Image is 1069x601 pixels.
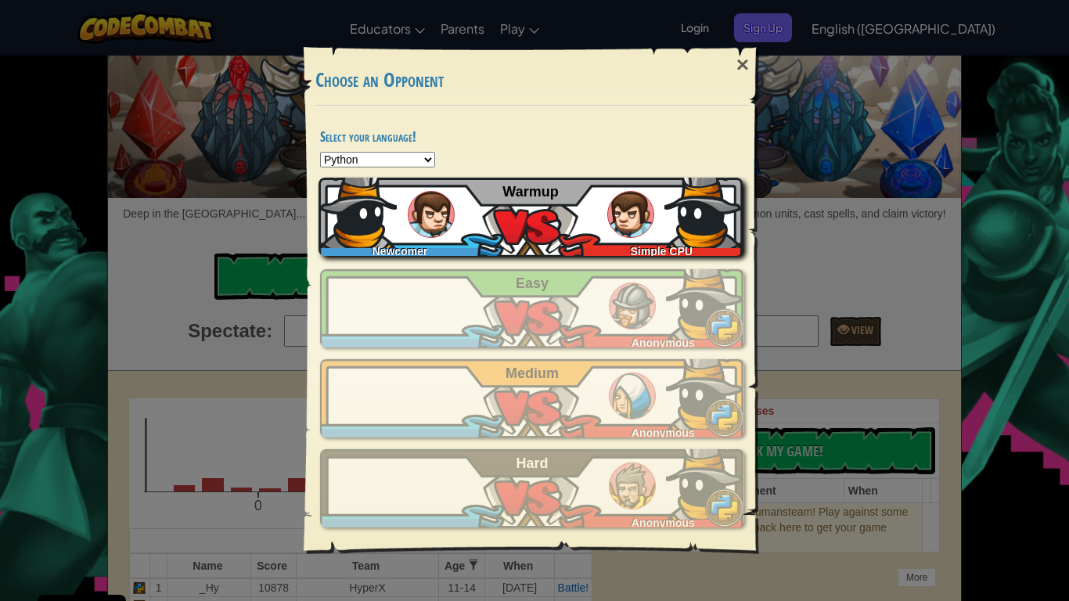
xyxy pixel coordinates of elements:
[506,365,559,381] span: Medium
[502,184,558,200] span: Warmup
[632,516,695,529] span: Anonymous
[725,42,761,88] div: ×
[666,441,744,520] img: 8H+PzB2ceZdhcAAAAASUVORK5CYII=
[609,462,656,509] img: humans_ladder_hard.png
[320,359,744,437] a: Anonymous
[320,449,744,527] a: Anonymous
[609,372,656,419] img: humans_ladder_medium.png
[632,426,695,439] span: Anonymous
[517,455,549,471] span: Hard
[609,283,656,329] img: humans_ladder_easy.png
[516,275,549,291] span: Easy
[373,245,428,257] span: Newcomer
[320,129,744,144] h4: Select your language!
[666,351,744,430] img: 8H+PzB2ceZdhcAAAAASUVORK5CYII=
[664,170,743,248] img: 8H+PzB2ceZdhcAAAAASUVORK5CYII=
[320,269,744,347] a: Anonymous
[320,178,744,256] a: NewcomerSimple CPU
[315,70,749,91] h3: Choose an Opponent
[408,191,455,238] img: humans_ladder_tutorial.png
[607,191,654,238] img: humans_ladder_tutorial.png
[666,261,744,340] img: 8H+PzB2ceZdhcAAAAASUVORK5CYII=
[631,245,693,257] span: Simple CPU
[319,170,397,248] img: 8H+PzB2ceZdhcAAAAASUVORK5CYII=
[632,336,695,349] span: Anonymous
